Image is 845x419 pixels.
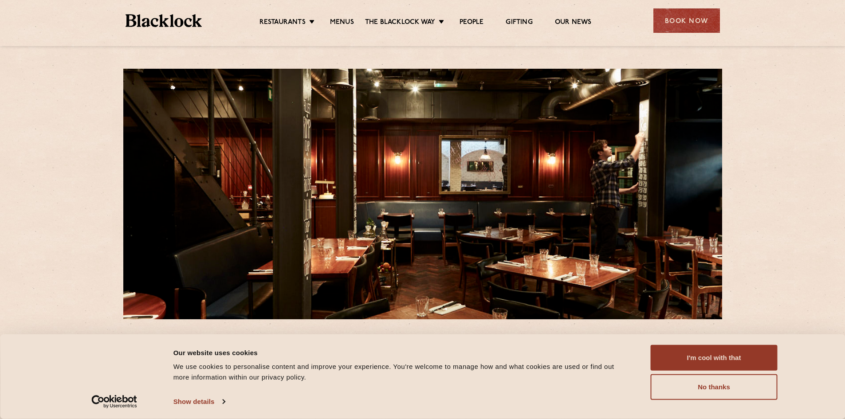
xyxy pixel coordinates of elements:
a: Our News [555,18,592,28]
div: We use cookies to personalise content and improve your experience. You're welcome to manage how a... [173,361,631,383]
a: Show details [173,395,225,408]
a: Restaurants [259,18,306,28]
a: Usercentrics Cookiebot - opens in a new window [75,395,153,408]
a: Gifting [506,18,532,28]
button: No thanks [651,374,778,400]
a: People [460,18,483,28]
a: The Blacklock Way [365,18,435,28]
button: I'm cool with that [651,345,778,371]
div: Our website uses cookies [173,347,631,358]
img: BL_Textured_Logo-footer-cropped.svg [126,14,202,27]
div: Book Now [653,8,720,33]
a: Menus [330,18,354,28]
